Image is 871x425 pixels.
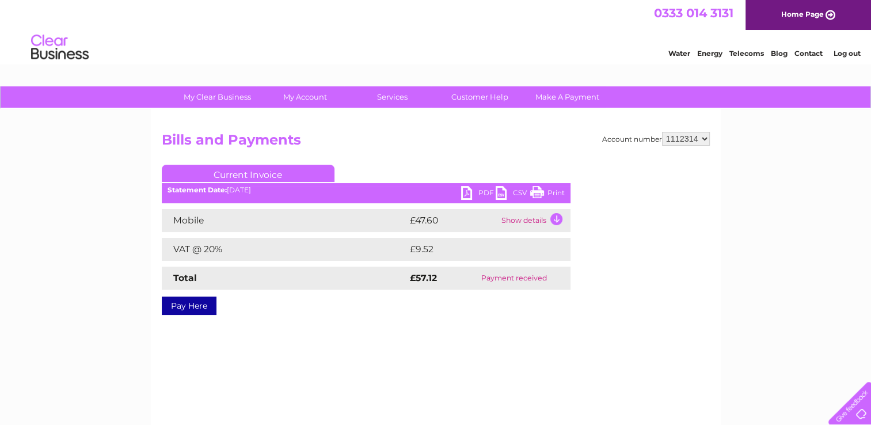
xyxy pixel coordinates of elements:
[458,267,570,290] td: Payment received
[162,209,407,232] td: Mobile
[31,30,89,65] img: logo.png
[162,165,334,182] a: Current Invoice
[729,49,764,58] a: Telecoms
[668,49,690,58] a: Water
[162,238,407,261] td: VAT @ 20%
[168,185,227,194] b: Statement Date:
[602,132,710,146] div: Account number
[162,297,216,315] a: Pay Here
[654,6,733,20] a: 0333 014 3131
[407,238,543,261] td: £9.52
[771,49,788,58] a: Blog
[173,272,197,283] strong: Total
[461,186,496,203] a: PDF
[794,49,823,58] a: Contact
[499,209,570,232] td: Show details
[162,186,570,194] div: [DATE]
[345,86,440,108] a: Services
[496,186,530,203] a: CSV
[407,209,499,232] td: £47.60
[432,86,527,108] a: Customer Help
[257,86,352,108] a: My Account
[164,6,708,56] div: Clear Business is a trading name of Verastar Limited (registered in [GEOGRAPHIC_DATA] No. 3667643...
[170,86,265,108] a: My Clear Business
[697,49,722,58] a: Energy
[833,49,860,58] a: Log out
[520,86,615,108] a: Make A Payment
[530,186,565,203] a: Print
[162,132,710,154] h2: Bills and Payments
[410,272,437,283] strong: £57.12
